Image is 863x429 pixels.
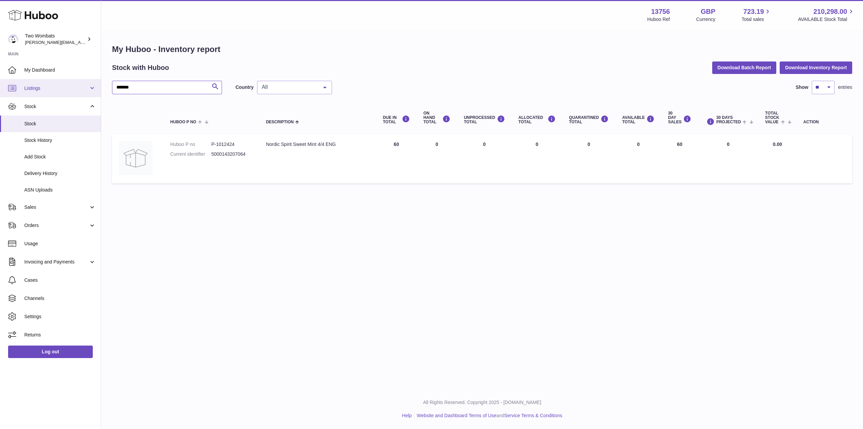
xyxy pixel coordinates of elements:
[402,413,412,418] a: Help
[417,134,457,183] td: 0
[414,412,562,419] li: and
[212,151,253,157] dd: 5000143207064
[798,16,855,23] span: AVAILABLE Stock Total
[25,40,171,45] span: [PERSON_NAME][EMAIL_ADDRESS][PERSON_NAME][DOMAIN_NAME]
[24,259,89,265] span: Invoicing and Payments
[212,141,253,148] dd: P-1012424
[668,111,691,125] div: 30 DAY SALES
[651,7,670,16] strong: 13756
[24,154,96,160] span: Add Stock
[24,241,96,247] span: Usage
[512,134,562,183] td: 0
[569,115,609,124] div: QUARANTINED Total
[8,346,93,358] a: Log out
[24,121,96,127] span: Stock
[622,115,655,124] div: AVAILABLE Total
[383,115,410,124] div: DUE IN TOTAL
[464,115,505,124] div: UNPROCESSED Total
[796,84,808,91] label: Show
[235,84,254,91] label: Country
[24,137,96,144] span: Stock History
[25,33,86,46] div: Two Wombats
[716,116,741,124] span: 30 DAYS PROJECTED
[588,142,590,147] span: 0
[24,313,96,320] span: Settings
[266,120,294,124] span: Description
[743,7,764,16] span: 723.19
[170,120,196,124] span: Huboo P no
[798,7,855,23] a: 210,298.00 AVAILABLE Stock Total
[742,16,772,23] span: Total sales
[519,115,556,124] div: ALLOCATED Total
[701,7,715,16] strong: GBP
[260,84,318,91] span: All
[838,84,852,91] span: entries
[417,413,496,418] a: Website and Dashboard Terms of Use
[457,134,512,183] td: 0
[615,134,661,183] td: 0
[423,111,450,125] div: ON HAND Total
[24,204,89,210] span: Sales
[24,170,96,177] span: Delivery History
[24,277,96,283] span: Cases
[24,103,89,110] span: Stock
[698,134,758,183] td: 0
[813,7,847,16] span: 210,298.00
[170,141,212,148] dt: Huboo P no
[107,399,858,406] p: All Rights Reserved. Copyright 2025 - [DOMAIN_NAME]
[661,134,698,183] td: 60
[24,332,96,338] span: Returns
[780,61,852,74] button: Download Inventory Report
[119,141,152,175] img: product image
[742,7,772,23] a: 723.19 Total sales
[24,85,89,92] span: Listings
[24,187,96,193] span: ASN Uploads
[8,34,18,44] img: philip.carroll@twowombats.com
[696,16,716,23] div: Currency
[773,142,782,147] span: 0.00
[803,120,845,124] div: Action
[112,63,169,72] h2: Stock with Huboo
[24,222,89,229] span: Orders
[504,413,562,418] a: Service Terms & Conditions
[765,111,779,125] span: Total stock value
[24,295,96,302] span: Channels
[170,151,212,157] dt: Current identifier
[24,67,96,73] span: My Dashboard
[112,44,852,55] h1: My Huboo - Inventory report
[376,134,417,183] td: 60
[647,16,670,23] div: Huboo Ref
[266,141,369,148] div: Nordic Spirit Sweet Mint 4/4 ENG
[712,61,777,74] button: Download Batch Report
